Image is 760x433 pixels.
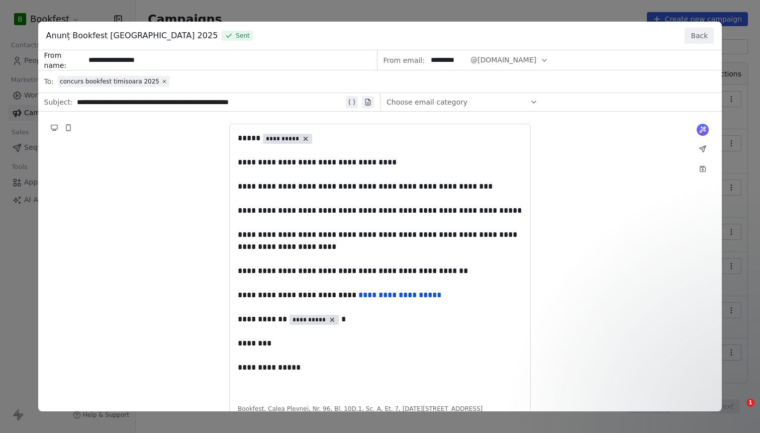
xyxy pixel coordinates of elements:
[685,28,714,44] button: Back
[222,31,252,41] span: Sent
[726,399,750,423] iframe: Intercom live chat
[746,399,754,407] span: 1
[46,30,218,42] span: Anunț Bookfest [GEOGRAPHIC_DATA] 2025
